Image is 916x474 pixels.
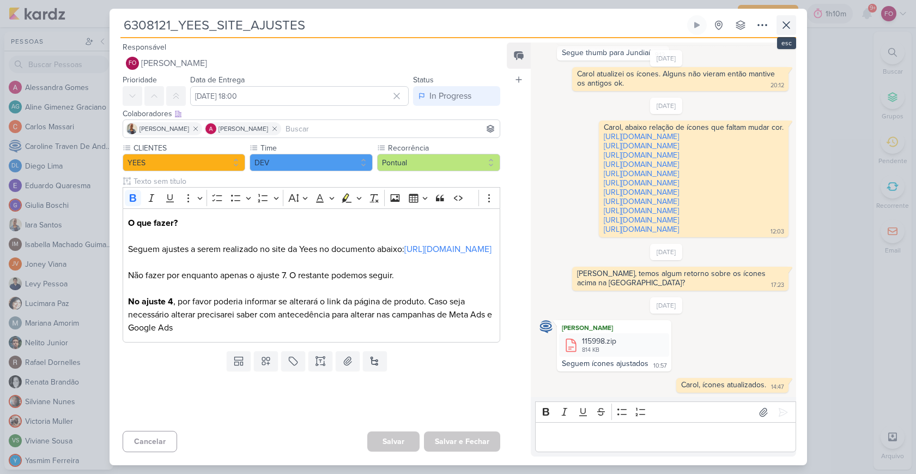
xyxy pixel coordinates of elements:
div: Editor editing area: main [535,422,796,452]
a: [URL][DOMAIN_NAME] [604,197,679,206]
button: FO [PERSON_NAME] [123,53,501,73]
label: Time [259,142,373,154]
strong: No ajuste 4 [128,296,173,307]
label: Status [413,75,434,85]
div: 814 KB [582,346,616,355]
div: 115998.zip [559,333,669,357]
img: Alessandra Gomes [205,123,216,134]
div: Carol, abaixo relação de ícones que faltam mudar cor. [604,123,784,132]
div: Carol, ícones atualizados. [681,380,766,389]
div: Editor editing area: main [123,208,501,343]
button: DEV [250,154,373,171]
div: esc [777,37,796,49]
div: 12:03 [771,227,784,236]
div: 20:12 [771,81,784,90]
button: Pontual [377,154,500,171]
a: [URL][DOMAIN_NAME] [604,188,679,197]
button: Cancelar [123,431,177,452]
button: In Progress [413,86,500,106]
input: Buscar [283,122,498,135]
p: Seguem ajustes a serem realizado no site da Yees no documento abaixo: Não fazer por enquanto apen... [128,217,494,334]
div: 115998.zip [582,335,616,347]
button: YEES [123,154,246,171]
label: Data de Entrega [190,75,245,85]
div: [PERSON_NAME] [559,322,669,333]
span: [PERSON_NAME] [219,124,268,134]
a: [URL][DOMAIN_NAME] [604,206,679,215]
a: [URL][DOMAIN_NAME] [604,169,679,178]
span: [PERSON_NAME] [141,57,207,70]
a: [URL][DOMAIN_NAME] [604,225,679,234]
div: Editor toolbar [123,187,501,208]
img: Iara Santos [126,123,137,134]
div: Fabio Oliveira [126,57,139,70]
label: Recorrência [387,142,500,154]
div: 17:23 [771,281,784,290]
a: [URL][DOMAIN_NAME] [404,244,492,255]
label: Prioridade [123,75,157,85]
div: [PERSON_NAME], temos algum retorno sobre os ícones acima na [GEOGRAPHIC_DATA]? [577,269,768,287]
div: Seguem ícones ajustados [562,359,648,368]
div: Ligar relógio [693,21,701,29]
label: Responsável [123,43,166,52]
img: Caroline Traven De Andrade [539,320,553,333]
div: Carol atualizei os ícones. Alguns não vieram então mantive os antigos ok. [577,69,777,88]
a: [URL][DOMAIN_NAME] [604,141,679,151]
div: Segue thumb para Jundiaí [562,48,650,57]
a: [URL][DOMAIN_NAME] [604,215,679,225]
div: Colaboradores [123,108,501,119]
input: Texto sem título [131,176,501,187]
div: Editor toolbar [535,401,796,423]
input: Select a date [190,86,409,106]
div: 10:57 [653,362,667,370]
input: Kard Sem Título [120,15,685,35]
p: FO [129,61,136,67]
div: 9:12 [655,51,665,59]
a: [URL][DOMAIN_NAME] [604,178,679,188]
span: [PERSON_NAME] [139,124,189,134]
a: [URL][DOMAIN_NAME] [604,132,679,141]
a: [URL][DOMAIN_NAME] [604,151,679,160]
strong: O que fazer? [128,218,178,229]
div: 14:47 [771,383,784,392]
div: In Progress [429,89,471,103]
label: CLIENTES [132,142,246,154]
a: [URL][DOMAIN_NAME] [604,160,679,169]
